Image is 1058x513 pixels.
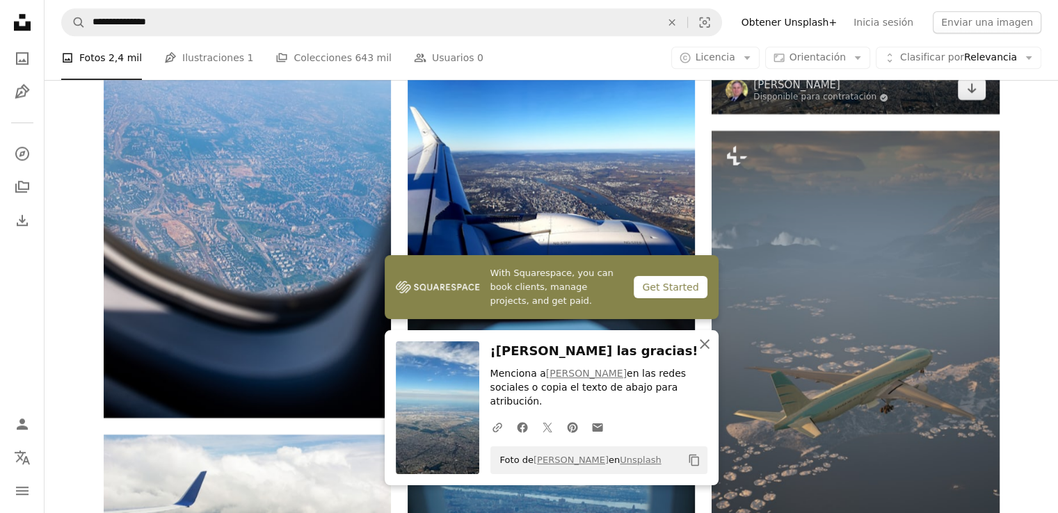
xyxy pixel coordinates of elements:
[900,51,1017,65] span: Relevancia
[396,277,479,298] img: file-1747939142011-51e5cc87e3c9
[385,255,719,319] a: With Squarespace, you can book clients, manage projects, and get paid.Get Started
[753,78,888,92] a: [PERSON_NAME]
[620,455,661,465] a: Unsplash
[534,455,609,465] a: [PERSON_NAME]
[560,413,585,441] a: Comparte en Pinterest
[8,410,36,438] a: Iniciar sesión / Registrarse
[845,11,922,33] a: Inicia sesión
[933,11,1041,33] button: Enviar una imagen
[688,9,721,35] button: Búsqueda visual
[8,78,36,106] a: Ilustraciones
[8,206,36,234] a: Historial de descargas
[490,266,623,308] span: With Squarespace, you can book clients, manage projects, and get paid.
[900,52,964,63] span: Clasificar por
[408,147,695,159] a: avión de pasajeros blanco
[61,8,722,36] form: Encuentra imágenes en todo el sitio
[408,487,695,499] a: Una vista de una ciudad desde la ventana de un avión
[490,341,707,361] h3: ¡[PERSON_NAME] las gracias!
[510,413,535,441] a: Comparte en Facebook
[247,51,253,66] span: 1
[733,11,845,33] a: Obtener Unsplash+
[8,443,36,471] button: Idioma
[164,36,253,81] a: Ilustraciones 1
[712,380,999,392] a: Un gran avión volando a través de un cielo nublado
[958,78,986,100] a: Descargar
[477,51,483,66] span: 0
[535,413,560,441] a: Comparte en Twitter
[657,9,687,35] button: Borrar
[753,92,888,103] a: Disponible para contratación
[275,36,392,81] a: Colecciones 643 mil
[408,46,695,261] img: avión de pasajeros blanco
[62,9,86,35] button: Buscar en Unsplash
[790,52,846,63] span: Orientación
[355,51,392,66] span: 643 mil
[8,173,36,201] a: Colecciones
[8,8,36,39] a: Inicio — Unsplash
[585,413,610,441] a: Comparte por correo electrónico
[546,368,627,379] a: [PERSON_NAME]
[414,36,483,81] a: Usuarios 0
[634,276,707,298] div: Get Started
[671,47,760,70] button: Licencia
[876,47,1041,70] button: Clasificar porRelevancia
[696,52,735,63] span: Licencia
[493,449,662,471] span: Foto de en
[726,79,748,101] img: Ve al perfil de David Trinks
[8,140,36,168] a: Explorar
[682,448,706,472] button: Copiar al portapapeles
[8,477,36,505] button: Menú
[765,47,870,70] button: Orientación
[104,195,391,208] a: Una vista de una ciudad desde la ventana de un avión
[490,367,707,409] p: Menciona a en las redes sociales o copia el texto de abajo para atribución.
[8,44,36,72] a: Fotos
